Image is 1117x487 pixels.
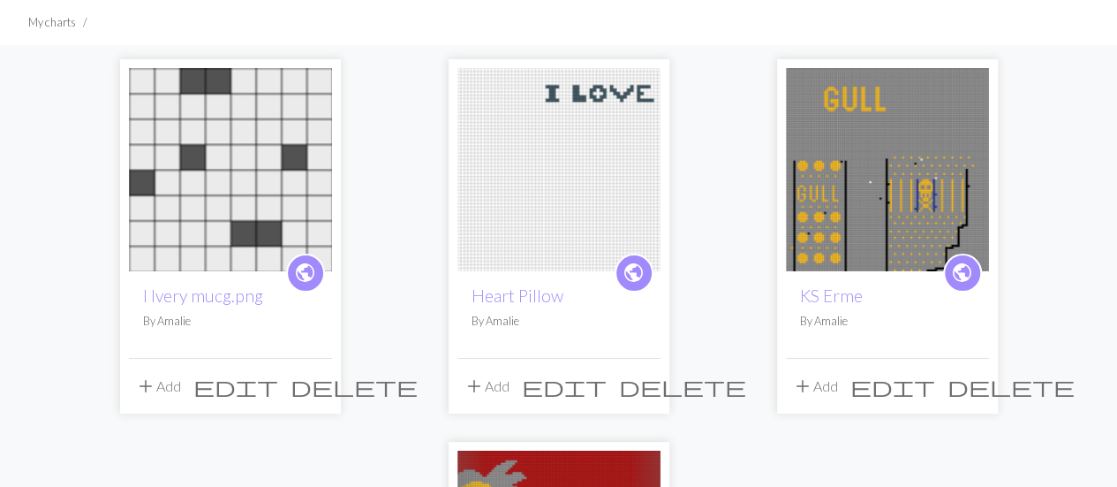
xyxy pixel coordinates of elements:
[28,14,76,31] li: My charts
[947,374,1075,399] span: delete
[135,374,156,399] span: add
[613,369,752,403] button: Delete
[522,374,607,399] span: edit
[472,285,563,306] a: Heart Pillow
[457,369,516,403] button: Add
[129,68,332,271] img: I lvery mucg.png
[844,369,941,403] button: Edit
[951,255,973,291] i: public
[129,369,187,403] button: Add
[294,255,316,291] i: public
[850,376,935,397] i: Edit
[291,374,418,399] span: delete
[786,159,989,176] a: KS Erme
[941,369,1081,403] button: Delete
[800,313,975,330] p: By Amalie
[284,369,424,403] button: Delete
[457,68,660,271] img: Heart Pillow
[129,159,332,176] a: I lvery mucg.png
[792,374,813,399] span: add
[286,254,325,293] a: public
[786,369,844,403] button: Add
[193,376,278,397] i: Edit
[193,374,278,399] span: edit
[464,374,485,399] span: add
[623,255,645,291] i: public
[951,259,973,286] span: public
[850,374,935,399] span: edit
[943,254,982,293] a: public
[623,259,645,286] span: public
[143,313,318,330] p: By Amalie
[522,376,607,397] i: Edit
[800,285,863,306] a: KS Erme
[615,254,653,293] a: public
[457,159,660,176] a: Heart Pillow
[187,369,284,403] button: Edit
[786,68,989,271] img: KS Erme
[472,313,646,330] p: By Amalie
[143,285,263,306] a: I lvery mucg.png
[294,259,316,286] span: public
[516,369,613,403] button: Edit
[619,374,746,399] span: delete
